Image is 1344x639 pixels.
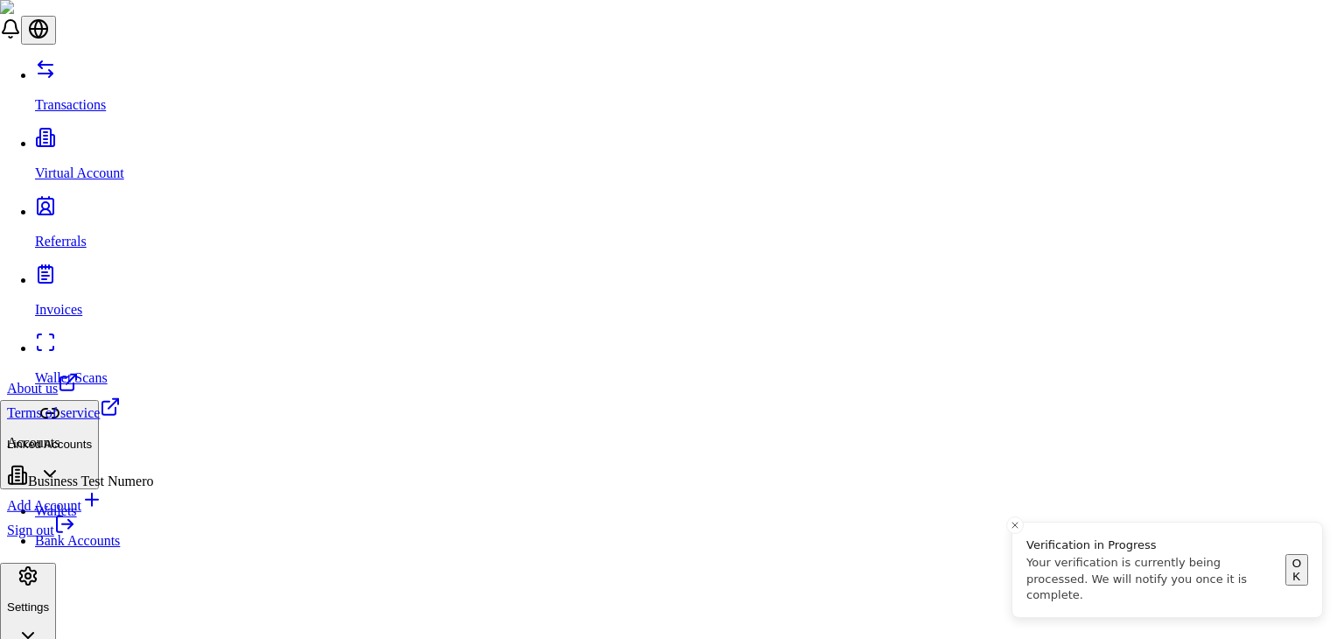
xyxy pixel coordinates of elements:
a: About us [7,372,153,397]
p: Accounts [7,435,153,451]
div: Business Test Numero [7,465,153,489]
a: Add Account [7,489,153,514]
a: Terms of service [7,397,153,421]
a: Sign out [7,523,75,537]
